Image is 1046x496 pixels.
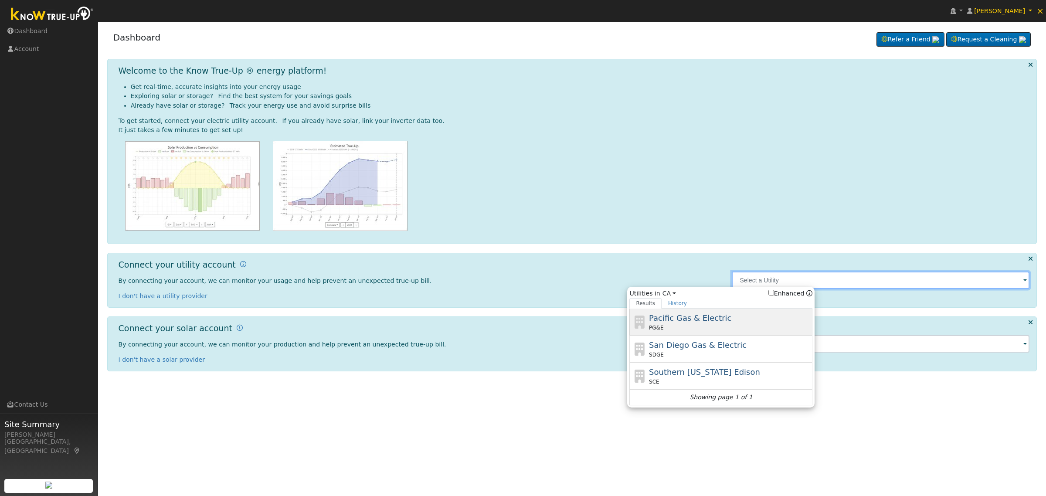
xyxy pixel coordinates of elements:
span: SCE [649,378,659,386]
a: Enhanced Providers [806,290,812,297]
a: Dashboard [113,32,161,43]
div: To get started, connect your electric utility account. If you already have solar, link your inver... [119,116,1030,126]
h1: Connect your utility account [119,260,236,270]
label: Enhanced [768,289,805,298]
span: By connecting your account, we can monitor your usage and help prevent an unexpected true-up bill. [119,277,432,284]
span: Show enhanced providers [768,289,813,298]
img: Know True-Up [7,5,98,24]
input: Select a Utility [732,272,1029,289]
li: Exploring solar or storage? Find the best system for your savings goals [131,92,1030,101]
a: Request a Cleaning [946,32,1031,47]
h1: Welcome to the Know True-Up ® energy platform! [119,66,327,76]
li: Get real-time, accurate insights into your energy usage [131,82,1030,92]
a: History [662,298,693,309]
span: SDGE [649,351,664,359]
div: [PERSON_NAME] [4,430,93,439]
span: [PERSON_NAME] [974,7,1025,14]
img: retrieve [45,482,52,489]
i: Showing page 1 of 1 [689,393,752,402]
input: Enhanced [768,290,774,296]
span: Site Summary [4,418,93,430]
span: × [1036,6,1044,16]
span: Southern [US_STATE] Edison [649,367,760,377]
input: Select an Inverter [732,335,1029,353]
a: CA [662,289,676,298]
div: [GEOGRAPHIC_DATA], [GEOGRAPHIC_DATA] [4,437,93,455]
a: I don't have a utility provider [119,292,207,299]
span: Utilities in [629,289,812,298]
li: Already have solar or storage? Track your energy use and avoid surprise bills [131,101,1030,110]
span: Pacific Gas & Electric [649,313,731,323]
div: It just takes a few minutes to get set up! [119,126,1030,135]
a: I don't have a solar provider [119,356,205,363]
h1: Connect your solar account [119,323,232,333]
span: San Diego Gas & Electric [649,340,747,350]
a: Results [629,298,662,309]
a: Refer a Friend [876,32,944,47]
img: retrieve [932,36,939,43]
img: retrieve [1019,36,1026,43]
a: Map [73,447,81,454]
span: PG&E [649,324,663,332]
span: By connecting your account, we can monitor your production and help prevent an unexpected true-up... [119,341,446,348]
